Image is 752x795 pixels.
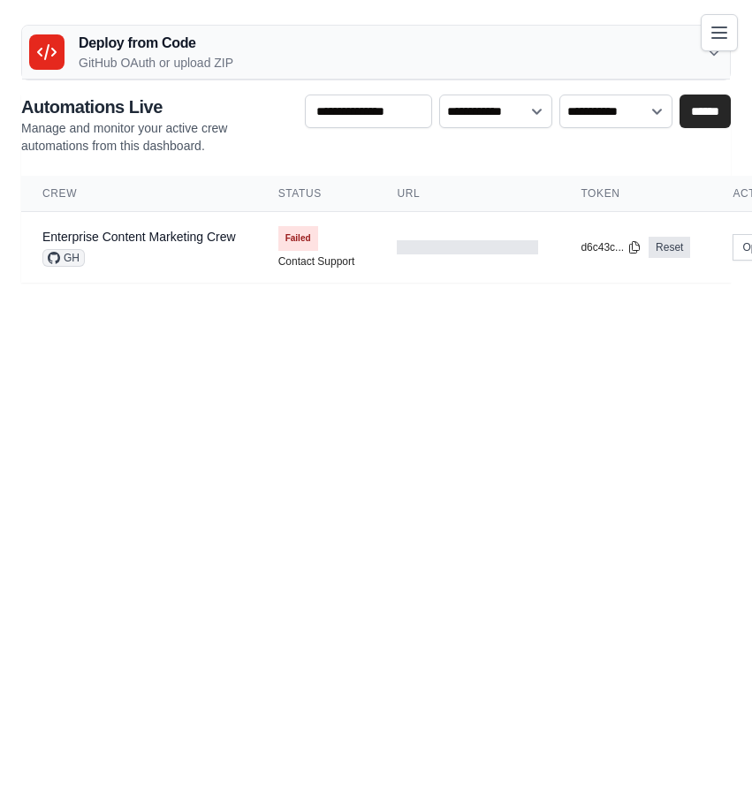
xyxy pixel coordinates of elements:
h3: Deploy from Code [79,33,233,54]
th: URL [376,176,559,212]
p: GitHub OAuth or upload ZIP [79,54,233,72]
a: Enterprise Content Marketing Crew [42,230,236,244]
span: GH [42,249,85,267]
a: Contact Support [278,254,355,269]
button: Toggle navigation [701,14,738,51]
span: Failed [278,226,318,251]
th: Token [559,176,711,212]
p: Manage and monitor your active crew automations from this dashboard. [21,119,291,155]
th: Status [257,176,376,212]
button: d6c43c... [581,240,642,254]
a: Reset [649,237,690,258]
th: Crew [21,176,257,212]
h2: Automations Live [21,95,291,119]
